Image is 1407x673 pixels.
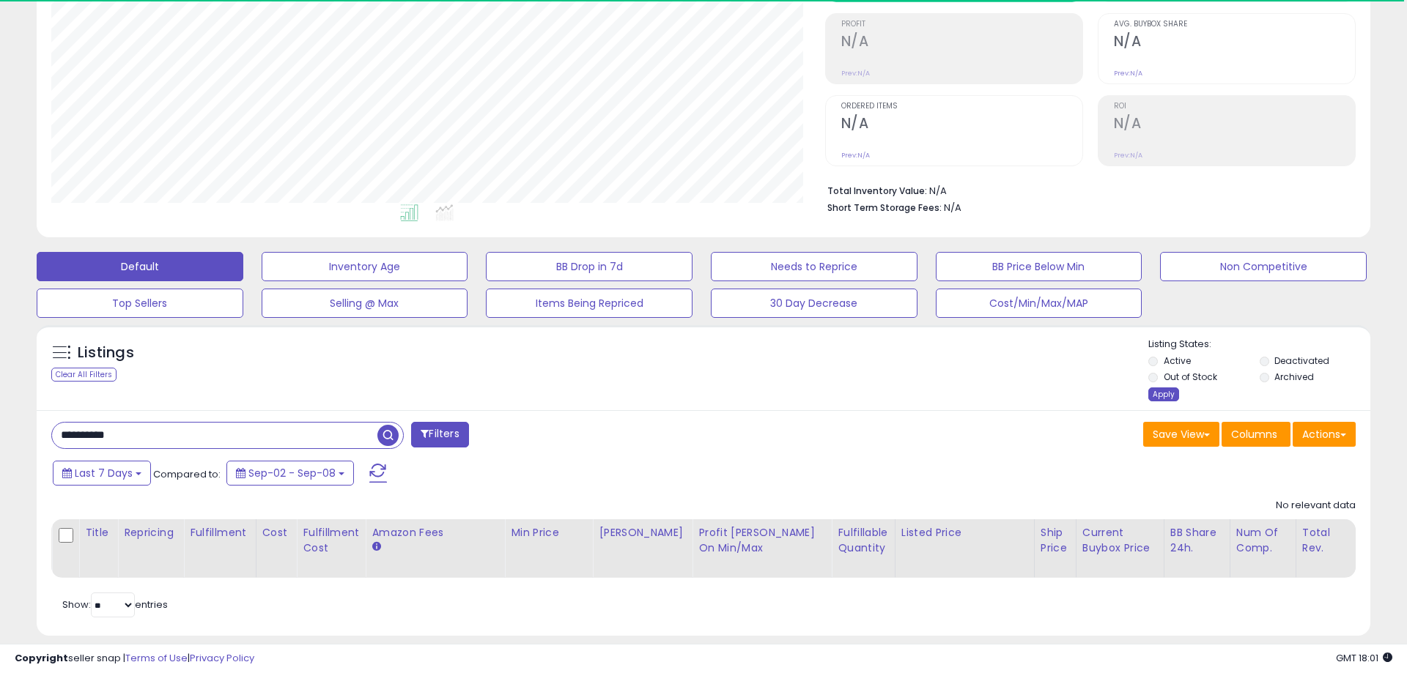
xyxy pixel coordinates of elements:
span: ROI [1114,103,1355,111]
div: Clear All Filters [51,368,117,382]
div: [PERSON_NAME] [599,525,686,540]
p: Listing States: [1148,338,1370,352]
small: Prev: N/A [841,69,870,78]
div: Profit [PERSON_NAME] on Min/Max [698,525,825,556]
button: Top Sellers [37,289,243,318]
button: Items Being Repriced [486,289,693,318]
span: Sep-02 - Sep-08 [248,466,336,480]
span: Columns [1231,427,1277,442]
span: Compared to: [153,467,221,481]
div: seller snap | | [15,652,254,666]
button: Inventory Age [262,252,468,281]
div: BB Share 24h. [1170,525,1224,556]
div: Listed Price [901,525,1028,540]
small: Prev: N/A [1114,151,1142,160]
div: Ship Price [1041,525,1070,556]
h2: N/A [1114,115,1355,135]
span: Last 7 Days [75,466,133,480]
label: Out of Stock [1164,371,1217,383]
span: 2025-09-16 18:01 GMT [1336,651,1392,665]
span: Ordered Items [841,103,1082,111]
b: Total Inventory Value: [827,185,927,197]
div: Min Price [511,525,586,540]
div: Cost [262,525,291,540]
div: Current Buybox Price [1082,525,1158,556]
a: Privacy Policy [190,651,254,665]
h5: Listings [78,343,134,363]
div: Fulfillable Quantity [838,525,888,556]
div: Fulfillment Cost [303,525,359,556]
button: Default [37,252,243,281]
b: Short Term Storage Fees: [827,201,942,214]
h2: N/A [841,33,1082,53]
button: Cost/Min/Max/MAP [936,289,1142,318]
h2: N/A [1114,33,1355,53]
strong: Copyright [15,651,68,665]
button: Save View [1143,422,1219,447]
span: Show: entries [62,598,168,611]
span: Profit [841,21,1082,29]
label: Active [1164,354,1191,367]
button: BB Price Below Min [936,252,1142,281]
span: Avg. Buybox Share [1114,21,1355,29]
button: Selling @ Max [262,289,468,318]
button: Filters [411,422,468,447]
button: Columns [1222,422,1290,447]
div: Total Rev. [1302,525,1356,556]
div: Fulfillment [190,525,249,540]
h2: N/A [841,115,1082,135]
button: Last 7 Days [53,461,151,486]
div: Repricing [124,525,177,540]
button: Actions [1293,422,1356,447]
a: Terms of Use [125,651,188,665]
li: N/A [827,181,1345,198]
div: Apply [1148,387,1179,401]
button: BB Drop in 7d [486,252,693,281]
span: N/A [944,201,961,215]
div: Title [85,525,111,540]
small: Amazon Fees. [372,540,380,554]
label: Deactivated [1274,354,1329,367]
th: The percentage added to the cost of goods (COGS) that forms the calculator for Min & Max prices. [693,519,832,578]
label: Archived [1274,371,1314,383]
button: Sep-02 - Sep-08 [226,461,354,486]
button: 30 Day Decrease [711,289,917,318]
small: Prev: N/A [841,151,870,160]
small: Prev: N/A [1114,69,1142,78]
button: Needs to Reprice [711,252,917,281]
button: Non Competitive [1160,252,1367,281]
div: Amazon Fees [372,525,498,540]
div: Num of Comp. [1236,525,1290,556]
div: No relevant data [1276,499,1356,513]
